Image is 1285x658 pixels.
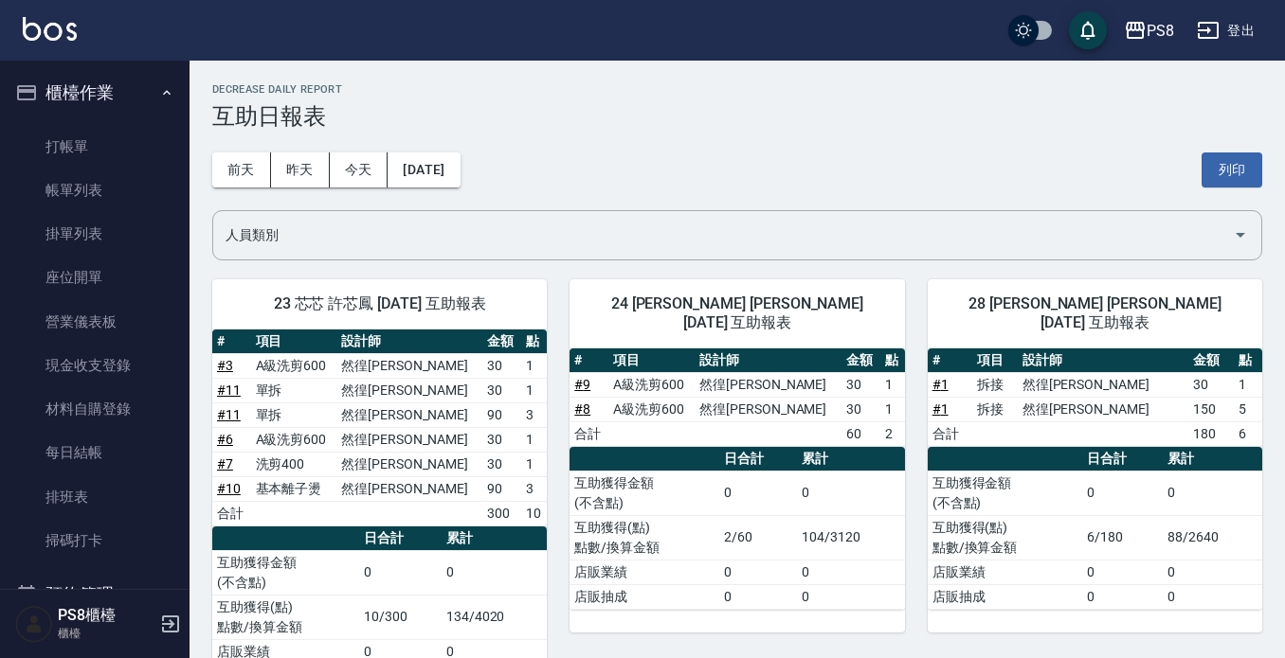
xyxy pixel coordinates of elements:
th: 點 [521,329,548,354]
h3: 互助日報表 [212,103,1262,130]
a: #11 [217,382,241,398]
td: 1 [880,372,905,397]
td: 150 [1188,397,1234,421]
a: #6 [217,432,233,447]
td: 0 [1082,471,1163,515]
img: Logo [23,17,77,41]
a: 掛單列表 [8,212,182,256]
td: 30 [842,397,880,421]
a: 帳單列表 [8,169,182,212]
th: 日合計 [359,526,442,551]
p: 櫃檯 [58,625,154,642]
td: 然徨[PERSON_NAME] [1018,372,1189,397]
td: 6/180 [1082,515,1163,560]
td: 6 [1234,421,1262,446]
td: 30 [482,427,521,452]
td: 然徨[PERSON_NAME] [336,476,482,501]
td: 90 [482,476,521,501]
td: 0 [719,471,797,515]
th: 日合計 [1082,447,1163,471]
td: 10/300 [359,595,442,639]
button: [DATE] [388,152,460,187]
td: 互助獲得(點) 點數/換算金額 [212,595,359,639]
td: 1 [521,378,548,402]
th: # [212,329,251,354]
span: 28 [PERSON_NAME] [PERSON_NAME] [DATE] 互助報表 [950,294,1240,332]
td: 互助獲得金額 (不含點) [928,471,1083,515]
a: #7 [217,456,233,471]
button: 昨天 [271,152,330,187]
td: 然徨[PERSON_NAME] [336,378,482,402]
th: 日合計 [719,447,797,471]
table: a dense table [212,329,547,526]
td: 60 [842,421,880,446]
td: 30 [482,353,521,378]
td: 0 [797,560,904,584]
a: #3 [217,358,233,373]
td: 拆接 [972,397,1018,421]
td: 30 [482,378,521,402]
td: 1 [1234,372,1262,397]
table: a dense table [570,348,904,447]
td: A級洗剪600 [608,372,695,397]
td: 0 [359,550,442,595]
button: 預約管理 [8,570,182,619]
a: #1 [932,401,949,417]
td: 店販抽成 [570,584,719,609]
th: # [928,348,973,373]
td: 合計 [570,421,608,446]
td: 拆接 [972,372,1018,397]
td: 104/3120 [797,515,904,560]
td: 1 [521,427,548,452]
td: 基本離子燙 [251,476,336,501]
td: 0 [719,584,797,609]
td: 合計 [928,421,973,446]
td: 0 [1082,584,1163,609]
table: a dense table [928,348,1262,447]
td: A級洗剪600 [251,353,336,378]
td: 180 [1188,421,1234,446]
td: 單拆 [251,378,336,402]
a: #11 [217,407,241,422]
td: 0 [797,584,904,609]
td: 然徨[PERSON_NAME] [336,427,482,452]
td: 30 [482,452,521,476]
button: Open [1225,220,1256,250]
td: 店販抽成 [928,584,1083,609]
input: 人員名稱 [221,219,1225,252]
th: 項目 [251,329,336,354]
a: 打帳單 [8,125,182,169]
td: 單拆 [251,402,336,427]
th: 設計師 [1018,348,1189,373]
span: 24 [PERSON_NAME] [PERSON_NAME] [DATE] 互助報表 [592,294,881,332]
th: 點 [1234,348,1262,373]
th: 設計師 [695,348,842,373]
td: 1 [521,353,548,378]
th: 累計 [1163,447,1262,471]
td: 2 [880,421,905,446]
td: 店販業績 [570,560,719,584]
td: 3 [521,402,548,427]
th: 累計 [797,447,904,471]
a: #9 [574,377,590,392]
td: 然徨[PERSON_NAME] [336,402,482,427]
td: 88/2640 [1163,515,1262,560]
td: 互助獲得(點) 點數/換算金額 [928,515,1083,560]
a: #1 [932,377,949,392]
a: 每日結帳 [8,431,182,474]
td: 1 [521,452,548,476]
a: #8 [574,401,590,417]
td: 然徨[PERSON_NAME] [336,353,482,378]
th: 金額 [482,329,521,354]
table: a dense table [570,447,904,610]
th: # [570,348,608,373]
td: 0 [1163,560,1262,584]
td: 0 [719,560,797,584]
td: 然徨[PERSON_NAME] [336,452,482,476]
td: 134/4020 [442,595,548,639]
th: 金額 [842,348,880,373]
button: 列印 [1202,152,1262,187]
td: 2/60 [719,515,797,560]
td: 0 [1163,471,1262,515]
td: 然徨[PERSON_NAME] [1018,397,1189,421]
